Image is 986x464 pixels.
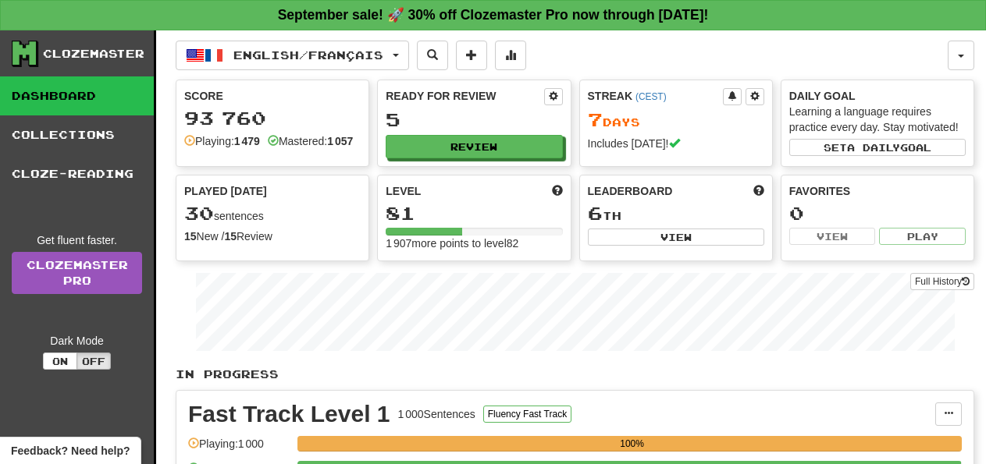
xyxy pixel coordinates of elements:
a: (CEST) [635,91,667,102]
span: 6 [588,202,603,224]
div: 5 [386,110,562,129]
button: View [789,228,876,245]
span: English / Français [233,48,383,62]
div: 0 [789,204,966,223]
button: View [588,228,764,246]
strong: September sale! 🚀 30% off Clozemaster Pro now through [DATE]! [278,7,709,23]
div: 93 760 [184,108,361,128]
div: Clozemaster [43,46,144,62]
div: Score [184,88,361,104]
div: Playing: 1 000 [188,436,290,462]
span: Score more points to level up [552,183,563,199]
div: Learning a language requires practice every day. Stay motivated! [789,104,966,135]
strong: 1 057 [327,135,353,147]
div: Playing: [184,133,260,149]
div: Fast Track Level 1 [188,402,390,426]
div: th [588,204,764,224]
div: Ready for Review [386,88,543,104]
button: More stats [495,41,526,70]
div: Daily Goal [789,88,966,104]
span: Leaderboard [588,183,673,199]
button: Fluency Fast Track [483,406,571,423]
span: Level [386,183,421,199]
button: Seta dailygoal [789,139,966,156]
a: ClozemasterPro [12,252,142,294]
div: Dark Mode [12,333,142,349]
div: sentences [184,204,361,224]
button: English/Français [176,41,409,70]
span: Open feedback widget [11,443,130,459]
div: Day s [588,110,764,130]
button: Review [386,135,562,158]
div: New / Review [184,228,361,244]
button: Search sentences [417,41,448,70]
div: 100% [302,436,962,452]
strong: 15 [184,230,197,243]
button: Play [879,228,966,245]
div: Favorites [789,183,966,199]
div: 81 [386,204,562,223]
div: Mastered: [268,133,353,149]
button: Off [77,352,111,370]
span: 7 [588,108,603,130]
span: 30 [184,202,214,224]
div: 1 907 more points to level 82 [386,236,562,251]
div: Get fluent faster. [12,232,142,248]
span: a daily [847,142,900,153]
button: Full History [910,273,974,290]
button: Add sentence to collection [456,41,487,70]
span: Played [DATE] [184,183,267,199]
div: Streak [588,88,723,104]
div: Includes [DATE]! [588,136,764,151]
div: 1 000 Sentences [398,406,475,422]
button: On [43,352,77,370]
p: In Progress [176,367,974,382]
span: This week in points, UTC [753,183,764,199]
strong: 15 [224,230,237,243]
strong: 1 479 [234,135,260,147]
